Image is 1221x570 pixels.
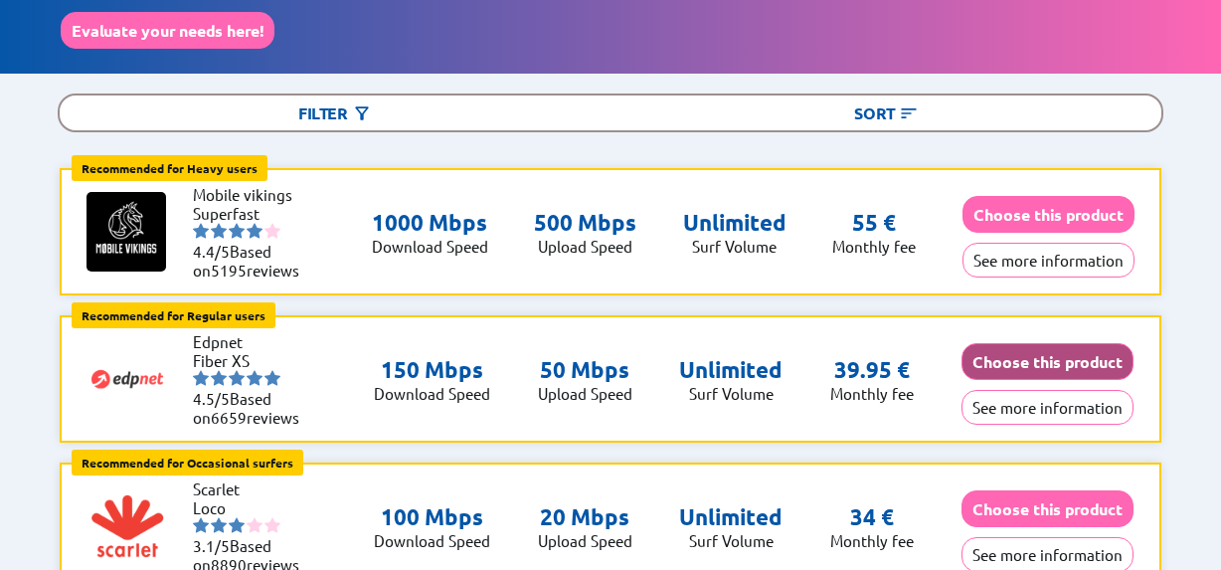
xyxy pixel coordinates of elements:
[193,204,312,223] li: Superfast
[834,356,910,384] p: 39.95 €
[193,370,209,386] img: starnr1
[899,103,919,123] img: Button open the sorting menu
[211,223,227,239] img: starnr2
[679,356,783,384] p: Unlimited
[830,531,914,550] p: Monthly fee
[193,242,312,280] li: Based on reviews
[82,455,293,471] b: Recommended for Occasional surfers
[264,370,280,386] img: starnr5
[87,339,167,419] img: Logo of Edpnet
[374,384,490,403] p: Download Speed
[830,384,914,403] p: Monthly fee
[852,209,896,237] p: 55 €
[229,517,245,533] img: starnr3
[247,223,262,239] img: starnr4
[61,12,274,49] button: Evaluate your needs here!
[679,531,783,550] p: Surf Volume
[679,384,783,403] p: Surf Volume
[193,389,312,427] li: Based on reviews
[82,160,258,176] b: Recommended for Heavy users
[683,209,786,237] p: Unlimited
[211,261,247,280] span: 5195
[538,531,632,550] p: Upload Speed
[538,503,632,531] p: 20 Mbps
[193,498,312,517] li: Loco
[961,499,1134,518] a: Choose this product
[683,237,786,256] p: Surf Volume
[832,237,916,256] p: Monthly fee
[229,370,245,386] img: starnr3
[961,490,1134,527] button: Choose this product
[82,307,265,323] b: Recommended for Regular users
[961,352,1134,371] a: Choose this product
[538,384,632,403] p: Upload Speed
[60,95,610,130] div: Filter
[374,356,490,384] p: 150 Mbps
[193,223,209,239] img: starnr1
[352,103,372,123] img: Button open the filtering menu
[193,242,230,261] span: 4.4/5
[962,243,1134,278] button: See more information
[193,185,312,204] li: Mobile vikings
[87,486,167,566] img: Logo of Scarlet
[229,223,245,239] img: starnr3
[247,370,262,386] img: starnr4
[961,343,1134,380] button: Choose this product
[372,237,488,256] p: Download Speed
[193,479,312,498] li: Scarlet
[372,209,488,237] p: 1000 Mbps
[193,389,230,408] span: 4.5/5
[264,223,280,239] img: starnr5
[961,398,1134,417] a: See more information
[961,390,1134,425] button: See more information
[538,356,632,384] p: 50 Mbps
[264,517,280,533] img: starnr5
[193,351,312,370] li: Fiber XS
[962,205,1134,224] a: Choose this product
[193,536,230,555] span: 3.1/5
[374,531,490,550] p: Download Speed
[534,209,636,237] p: 500 Mbps
[610,95,1161,130] div: Sort
[679,503,783,531] p: Unlimited
[961,545,1134,564] a: See more information
[247,517,262,533] img: starnr4
[211,370,227,386] img: starnr2
[850,503,894,531] p: 34 €
[211,517,227,533] img: starnr2
[211,408,247,427] span: 6659
[87,192,166,272] img: Logo of Mobile vikings
[193,517,209,533] img: starnr1
[374,503,490,531] p: 100 Mbps
[534,237,636,256] p: Upload Speed
[193,332,312,351] li: Edpnet
[962,196,1134,233] button: Choose this product
[962,251,1134,270] a: See more information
